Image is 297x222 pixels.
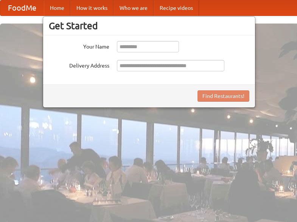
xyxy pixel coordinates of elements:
[49,20,249,31] h3: Get Started
[49,41,109,50] label: Your Name
[49,60,109,69] label: Delivery Address
[197,90,249,102] button: Find Restaurants!
[70,0,114,16] a: How it works
[0,0,44,16] a: FoodMe
[154,0,199,16] a: Recipe videos
[44,0,70,16] a: Home
[114,0,154,16] a: Who we are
